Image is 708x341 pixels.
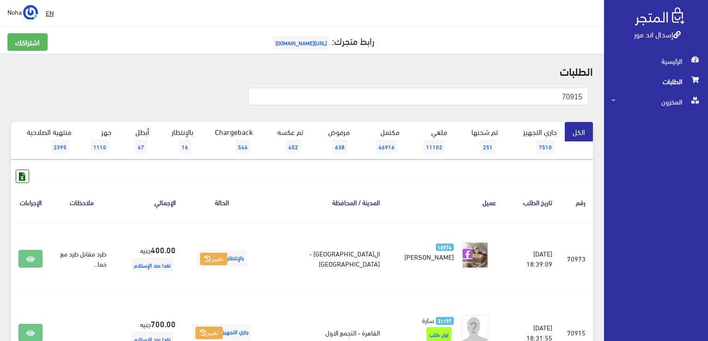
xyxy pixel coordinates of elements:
[423,140,445,153] span: 11102
[332,140,348,153] span: 638
[131,258,173,272] span: نقدا عند الإستلام
[408,122,455,160] a: ملغي11102
[611,91,701,112] span: المخزون
[151,317,176,329] strong: 700.00
[79,122,119,160] a: جهز1110
[402,241,453,262] a: 18974 [PERSON_NAME]
[11,278,46,313] iframe: Drift Widget Chat Controller
[427,327,452,341] span: اول طلب
[135,140,147,153] span: 47
[504,222,560,296] td: [DATE] 18:39:09
[436,317,454,325] span: 31197
[7,5,38,19] a: ... Noha
[376,140,397,153] span: 46916
[50,183,113,221] th: ملاحظات
[179,140,191,153] span: 16
[565,122,593,141] a: الكل
[634,27,681,41] a: إسدال اند مور
[151,244,176,256] strong: 400.00
[195,327,223,340] button: تغيير
[248,88,588,105] input: بحث ( رقم الطلب, رقم الهاتف, الإسم, البريد اﻹلكتروني )...
[91,140,109,153] span: 1110
[436,244,454,251] span: 18974
[611,71,701,91] span: الطلبات
[261,222,387,296] td: ال[GEOGRAPHIC_DATA] - [GEOGRAPHIC_DATA]
[311,122,358,160] a: مرفوض638
[604,91,708,112] a: المخزون
[193,324,251,341] span: جاري التجهيز
[560,222,593,296] td: 70973
[114,222,183,296] td: جنيه
[7,33,48,51] a: اشتراكك
[402,315,453,325] a: 31197 سارة
[455,122,506,160] a: تم شحنها251
[23,5,38,20] img: ...
[461,241,489,269] img: picture
[50,222,113,296] td: طرد مقابل طرد مع خما...
[183,183,261,221] th: الحالة
[604,51,708,71] a: الرئيسية
[11,122,79,160] a: منتهية الصلاحية2395
[286,140,301,153] span: 452
[422,313,434,326] span: سارة
[270,32,374,49] a: رابط متجرك:[URL][DOMAIN_NAME]
[235,140,250,153] span: 546
[404,250,454,263] span: [PERSON_NAME]
[273,36,330,49] span: [URL][DOMAIN_NAME]
[157,122,201,160] a: بالإنتظار16
[387,183,503,221] th: عميل
[201,122,261,160] a: Chargeback546
[46,7,54,18] u: EN
[11,65,593,77] h2: الطلبات
[536,140,555,153] span: 7510
[560,183,593,221] th: رقم
[635,7,684,25] img: .
[114,183,183,221] th: اﻹجمالي
[506,122,565,160] a: جاري التجهيز7510
[42,5,57,21] a: EN
[504,183,560,221] th: تاريخ الطلب
[200,253,227,266] button: تغيير
[604,71,708,91] a: الطلبات
[480,140,495,153] span: 251
[197,250,247,267] span: بالإنتظار
[358,122,408,160] a: مكتمل46916
[261,122,311,160] a: تم عكسه452
[11,183,50,221] th: الإجراءات
[119,122,157,160] a: أبطل47
[7,6,22,18] span: Noha
[51,140,69,153] span: 2395
[611,51,701,71] span: الرئيسية
[261,183,387,221] th: المدينة / المحافظة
